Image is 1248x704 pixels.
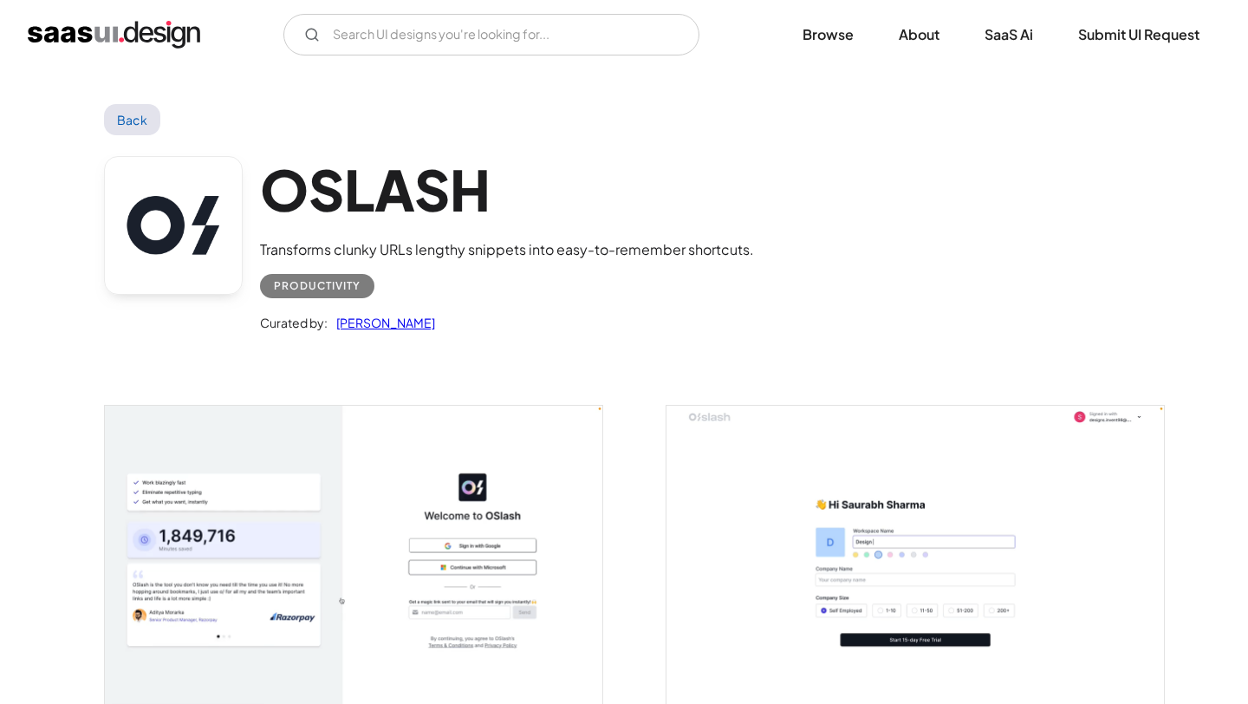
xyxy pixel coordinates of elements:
[283,14,699,55] form: Email Form
[28,21,200,49] a: home
[104,104,160,135] a: Back
[260,312,328,333] div: Curated by:
[274,276,361,297] div: Productivity
[260,156,754,223] h1: OSLASH
[1057,16,1220,54] a: Submit UI Request
[878,16,960,54] a: About
[964,16,1054,54] a: SaaS Ai
[283,14,699,55] input: Search UI designs you're looking for...
[260,239,754,260] div: Transforms clunky URLs lengthy snippets into easy-to-remember shortcuts.
[328,312,435,333] a: [PERSON_NAME]
[782,16,874,54] a: Browse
